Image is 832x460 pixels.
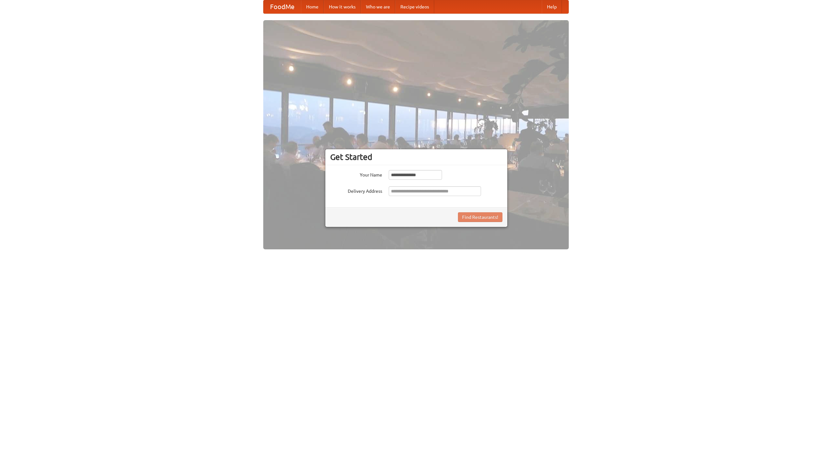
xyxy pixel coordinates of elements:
label: Your Name [330,170,382,178]
a: Help [542,0,562,13]
label: Delivery Address [330,186,382,194]
a: How it works [324,0,361,13]
a: FoodMe [264,0,301,13]
button: Find Restaurants! [458,212,502,222]
a: Recipe videos [395,0,434,13]
a: Who we are [361,0,395,13]
a: Home [301,0,324,13]
h3: Get Started [330,152,502,162]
